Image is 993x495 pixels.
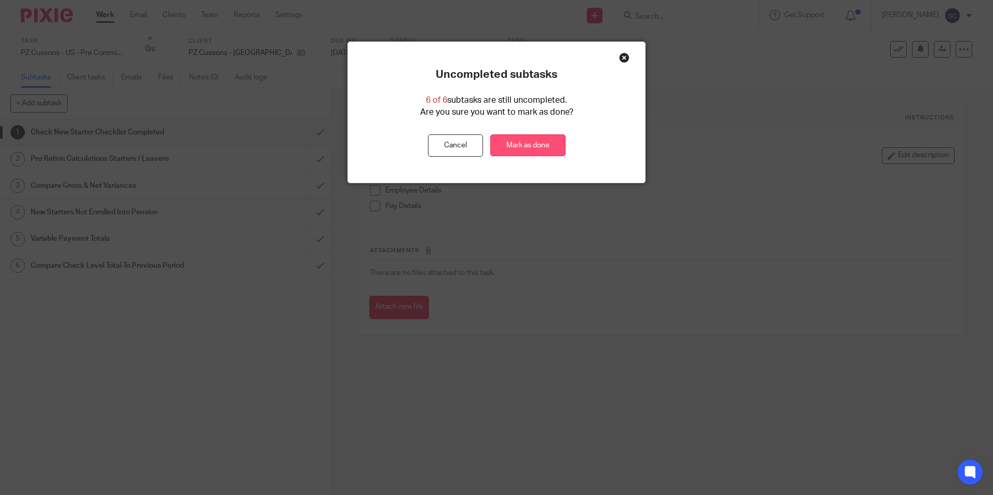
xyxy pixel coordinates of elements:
[426,94,567,106] p: subtasks are still uncompleted.
[619,52,629,63] div: Close this dialog window
[436,68,557,81] p: Uncompleted subtasks
[428,134,483,157] button: Cancel
[420,106,573,118] p: Are you sure you want to mark as done?
[490,134,566,157] a: Mark as done
[426,96,447,104] span: 6 of 6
